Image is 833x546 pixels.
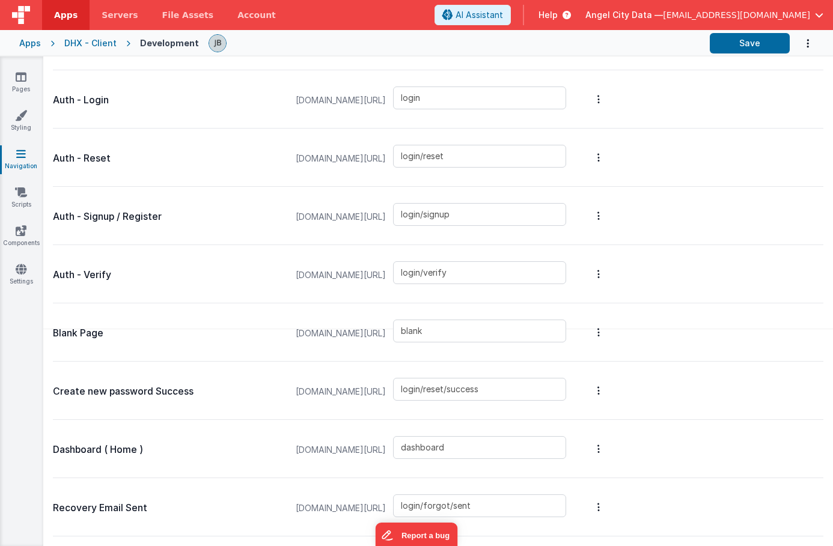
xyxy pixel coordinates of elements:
[585,9,823,21] button: Angel City Data — [EMAIL_ADDRESS][DOMAIN_NAME]
[102,9,138,21] span: Servers
[393,378,566,401] input: Enter a slug name
[288,311,393,356] span: [DOMAIN_NAME][URL]
[393,494,566,517] input: Enter a slug name
[393,203,566,226] input: Enter a slug name
[53,208,284,225] p: Auth - Signup / Register
[393,320,566,342] input: Enter a slug name
[790,31,814,56] button: Options
[53,441,284,458] p: Dashboard ( Home )
[663,9,810,21] span: [EMAIL_ADDRESS][DOMAIN_NAME]
[64,37,117,49] div: DHX - Client
[53,267,284,284] p: Auth - Verify
[288,77,393,123] span: [DOMAIN_NAME][URL]
[393,145,566,168] input: Enter a slug name
[590,425,607,473] button: Options
[288,194,393,240] span: [DOMAIN_NAME][URL]
[393,86,566,109] input: Enter a slug name
[585,9,663,21] span: Angel City Data —
[140,37,199,49] div: Development
[590,192,607,240] button: Options
[590,75,607,123] button: Options
[288,427,393,473] span: [DOMAIN_NAME][URL]
[393,261,566,284] input: Enter a slug name
[590,483,607,531] button: Options
[209,35,226,52] img: 9990944320bbc1bcb8cfbc08cd9c0949
[393,436,566,459] input: Enter a slug name
[590,133,607,181] button: Options
[53,92,284,109] p: Auth - Login
[53,500,284,517] p: Recovery Email Sent
[435,5,511,25] button: AI Assistant
[710,33,790,53] button: Save
[590,250,607,298] button: Options
[288,485,393,531] span: [DOMAIN_NAME][URL]
[53,150,284,167] p: Auth - Reset
[590,308,607,356] button: Options
[590,366,607,414] button: Options
[456,9,503,21] span: AI Assistant
[288,252,393,298] span: [DOMAIN_NAME][URL]
[54,9,78,21] span: Apps
[19,37,41,49] div: Apps
[53,325,284,342] p: Blank Page
[539,9,558,21] span: Help
[53,383,284,400] p: Create new password Success
[162,9,214,21] span: File Assets
[288,369,393,414] span: [DOMAIN_NAME][URL]
[288,136,393,181] span: [DOMAIN_NAME][URL]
